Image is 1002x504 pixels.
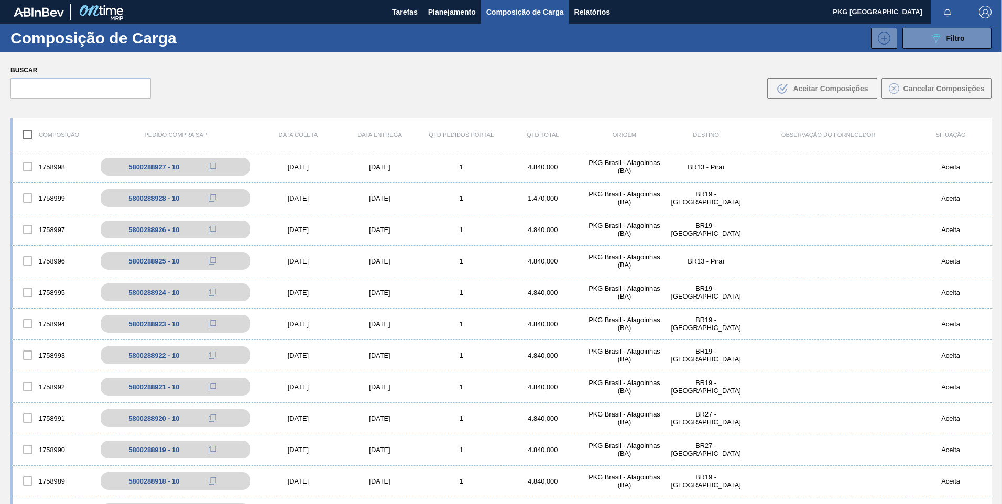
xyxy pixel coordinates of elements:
div: Aceita [910,194,992,202]
div: 5800288924 - 10 [128,289,179,297]
div: 4.840,000 [502,163,584,171]
div: Nova Composição [866,28,897,49]
div: Copiar [202,317,223,330]
div: 1 [420,446,502,454]
div: Copiar [202,223,223,236]
div: 5800288921 - 10 [128,383,179,391]
div: [DATE] [257,352,339,359]
span: Relatórios [574,6,610,18]
span: Aceitar Composições [793,84,868,93]
div: 1758998 [13,156,94,178]
div: Situação [910,132,992,138]
div: Aceita [910,320,992,328]
div: Aceita [910,352,992,359]
div: [DATE] [339,257,421,265]
div: 4.840,000 [502,383,584,391]
label: Buscar [10,63,151,78]
button: Cancelar Composições [881,78,992,99]
div: 1758997 [13,218,94,240]
div: [DATE] [257,163,339,171]
div: 1 [420,320,502,328]
div: 4.840,000 [502,257,584,265]
div: Observação do Fornecedor [747,132,910,138]
div: 4.840,000 [502,414,584,422]
div: 1758996 [13,250,94,272]
div: PKG Brasil - Alagoinhas (BA) [584,316,666,332]
div: PKG Brasil - Alagoinhas (BA) [584,379,666,395]
div: [DATE] [257,194,339,202]
div: 5800288922 - 10 [128,352,179,359]
div: 1 [420,194,502,202]
div: BR19 - Nova Rio [665,284,747,300]
button: Aceitar Composições [767,78,877,99]
div: BR19 - Nova Rio [665,347,747,363]
div: Origem [584,132,666,138]
div: [DATE] [339,320,421,328]
div: Aceita [910,289,992,297]
div: Aceita [910,257,992,265]
span: Composição de Carga [486,6,564,18]
div: 1 [420,226,502,234]
div: 5800288928 - 10 [128,194,179,202]
div: [DATE] [339,477,421,485]
div: 1 [420,352,502,359]
div: 4.840,000 [502,446,584,454]
div: Copiar [202,412,223,424]
div: [DATE] [257,257,339,265]
div: 1 [420,289,502,297]
div: [DATE] [257,320,339,328]
div: [DATE] [339,289,421,297]
div: Copiar [202,160,223,173]
div: Aceita [910,163,992,171]
div: 1 [420,257,502,265]
div: 4.840,000 [502,320,584,328]
div: Copiar [202,443,223,456]
div: [DATE] [257,289,339,297]
div: Destino [665,132,747,138]
div: [DATE] [257,446,339,454]
div: 5800288923 - 10 [128,320,179,328]
button: Filtro [902,28,992,49]
div: PKG Brasil - Alagoinhas (BA) [584,190,666,206]
div: PKG Brasil - Alagoinhas (BA) [584,222,666,237]
div: 1758995 [13,281,94,303]
div: 5800288925 - 10 [128,257,179,265]
img: Logout [979,6,992,18]
button: Notificações [931,5,964,19]
div: BR19 - Nova Rio [665,222,747,237]
div: 1758994 [13,313,94,335]
div: PKG Brasil - Alagoinhas (BA) [584,253,666,269]
div: 5800288920 - 10 [128,414,179,422]
div: Qtd Pedidos Portal [420,132,502,138]
div: PKG Brasil - Alagoinhas (BA) [584,284,666,300]
div: PKG Brasil - Alagoinhas (BA) [584,347,666,363]
div: [DATE] [339,163,421,171]
span: Tarefas [392,6,418,18]
div: 5800288919 - 10 [128,446,179,454]
div: 5800288927 - 10 [128,163,179,171]
span: Filtro [946,34,965,42]
div: Aceita [910,226,992,234]
div: Aceita [910,414,992,422]
div: Copiar [202,380,223,393]
div: BR13 - Piraí [665,257,747,265]
div: Copiar [202,475,223,487]
div: Copiar [202,192,223,204]
div: [DATE] [257,383,339,391]
div: Data entrega [339,132,421,138]
div: [DATE] [339,194,421,202]
div: 1 [420,477,502,485]
span: Cancelar Composições [903,84,985,93]
div: Copiar [202,286,223,299]
div: Qtd Total [502,132,584,138]
div: BR27 - Nova Minas [665,442,747,457]
div: Aceita [910,477,992,485]
div: BR19 - Nova Rio [665,190,747,206]
div: [DATE] [339,226,421,234]
div: 1 [420,163,502,171]
div: 1758991 [13,407,94,429]
div: Composição [13,124,94,146]
div: PKG Brasil - Alagoinhas (BA) [584,473,666,489]
div: 1758999 [13,187,94,209]
div: BR19 - Nova Rio [665,316,747,332]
